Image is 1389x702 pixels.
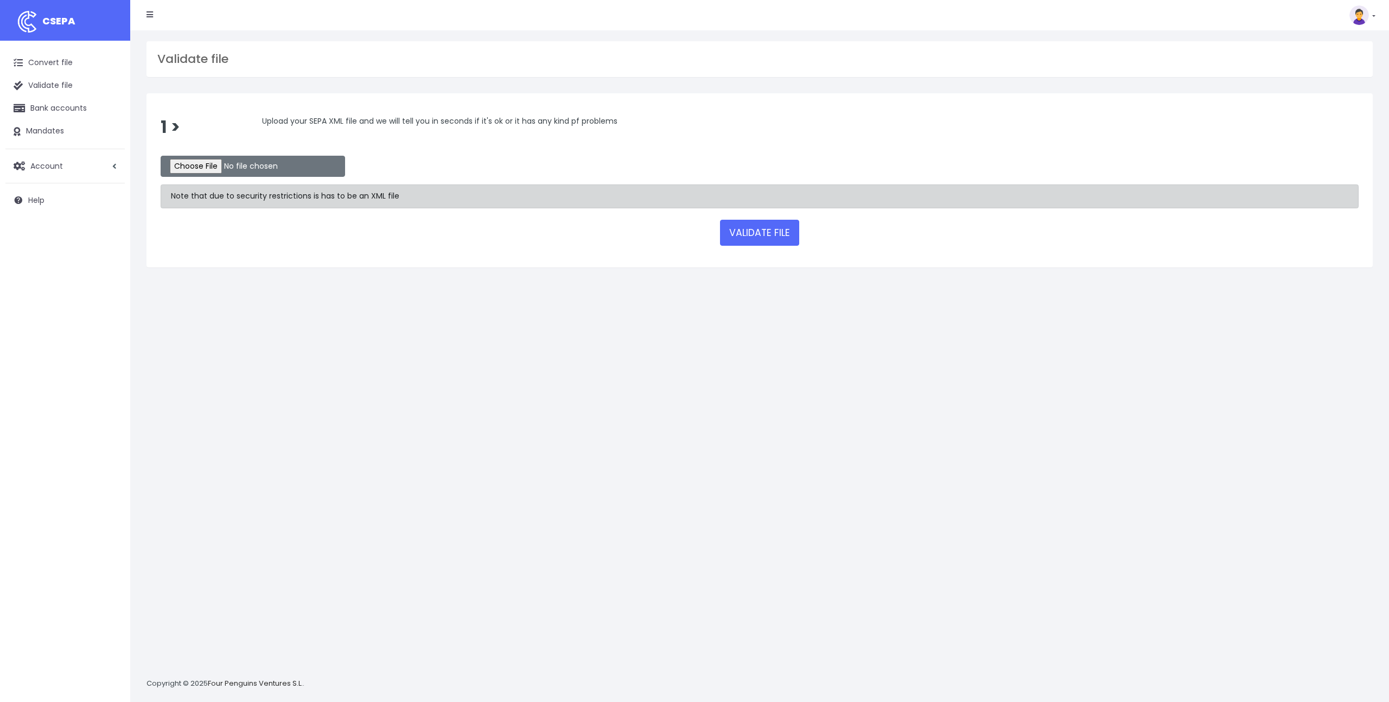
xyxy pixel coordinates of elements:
a: Convert file [5,52,125,74]
a: Account [5,155,125,177]
a: Validate file [5,74,125,97]
button: VALIDATE FILE [720,220,799,246]
p: Copyright © 2025 . [146,678,304,690]
img: logo [14,8,41,35]
img: profile [1349,5,1369,25]
a: Bank accounts [5,97,125,120]
h3: Validate file [157,52,1362,66]
span: Account [30,160,63,171]
span: CSEPA [42,14,75,28]
a: Help [5,189,125,212]
span: 1 > [161,116,180,139]
a: Four Penguins Ventures S.L. [208,678,303,688]
div: Note that due to security restrictions is has to be an XML file [161,184,1359,208]
span: Upload your SEPA XML file and we will tell you in seconds if it's ok or it has any kind pf problems [262,116,617,126]
span: Help [28,194,44,205]
a: Mandates [5,120,125,143]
